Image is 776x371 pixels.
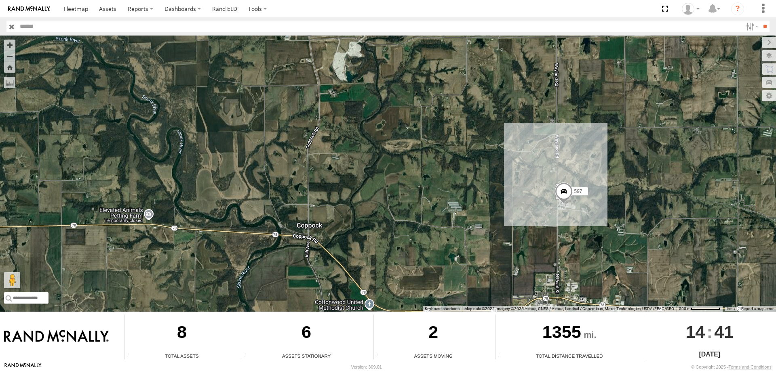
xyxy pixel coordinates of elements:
button: Drag Pegman onto the map to open Street View [4,272,20,288]
div: 6 [242,314,371,352]
div: Assets Stationary [242,352,371,359]
div: Total number of Enabled Assets [125,353,137,359]
button: Zoom out [4,50,15,62]
div: 2 [374,314,492,352]
span: Map data ©2025 Imagery ©2025 Airbus, CNES / Airbus, Landsat / Copernicus, Maxar Technologies, USD... [464,306,674,311]
span: 14 [685,314,705,349]
a: Report a map error [741,306,774,311]
div: [DATE] [646,350,773,359]
i: ? [731,2,744,15]
img: Rand McNally [4,330,109,344]
span: 500 m [679,306,691,311]
div: Chase Tanke [679,3,702,15]
div: Assets Moving [374,352,492,359]
span: 597 [574,189,582,194]
label: Map Settings [762,90,776,101]
a: Terms (opens in new tab) [727,307,735,310]
a: Terms and Conditions [729,365,772,369]
img: rand-logo.svg [8,6,50,12]
div: 8 [125,314,239,352]
div: Total number of assets current stationary. [242,353,254,359]
div: Total distance travelled by all assets within specified date range and applied filters [496,353,508,359]
div: : [646,314,773,349]
div: Total Distance Travelled [496,352,643,359]
div: Version: 309.01 [351,365,382,369]
a: Visit our Website [4,363,42,371]
button: Keyboard shortcuts [425,306,460,312]
div: © Copyright 2025 - [691,365,772,369]
label: Search Filter Options [743,21,760,32]
button: Zoom in [4,40,15,50]
button: Map Scale: 500 m per 69 pixels [677,306,723,312]
div: 1355 [496,314,643,352]
label: Measure [4,77,15,88]
span: 41 [714,314,734,349]
button: Zoom Home [4,62,15,73]
div: Total number of assets current in transit. [374,353,386,359]
div: Total Assets [125,352,239,359]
